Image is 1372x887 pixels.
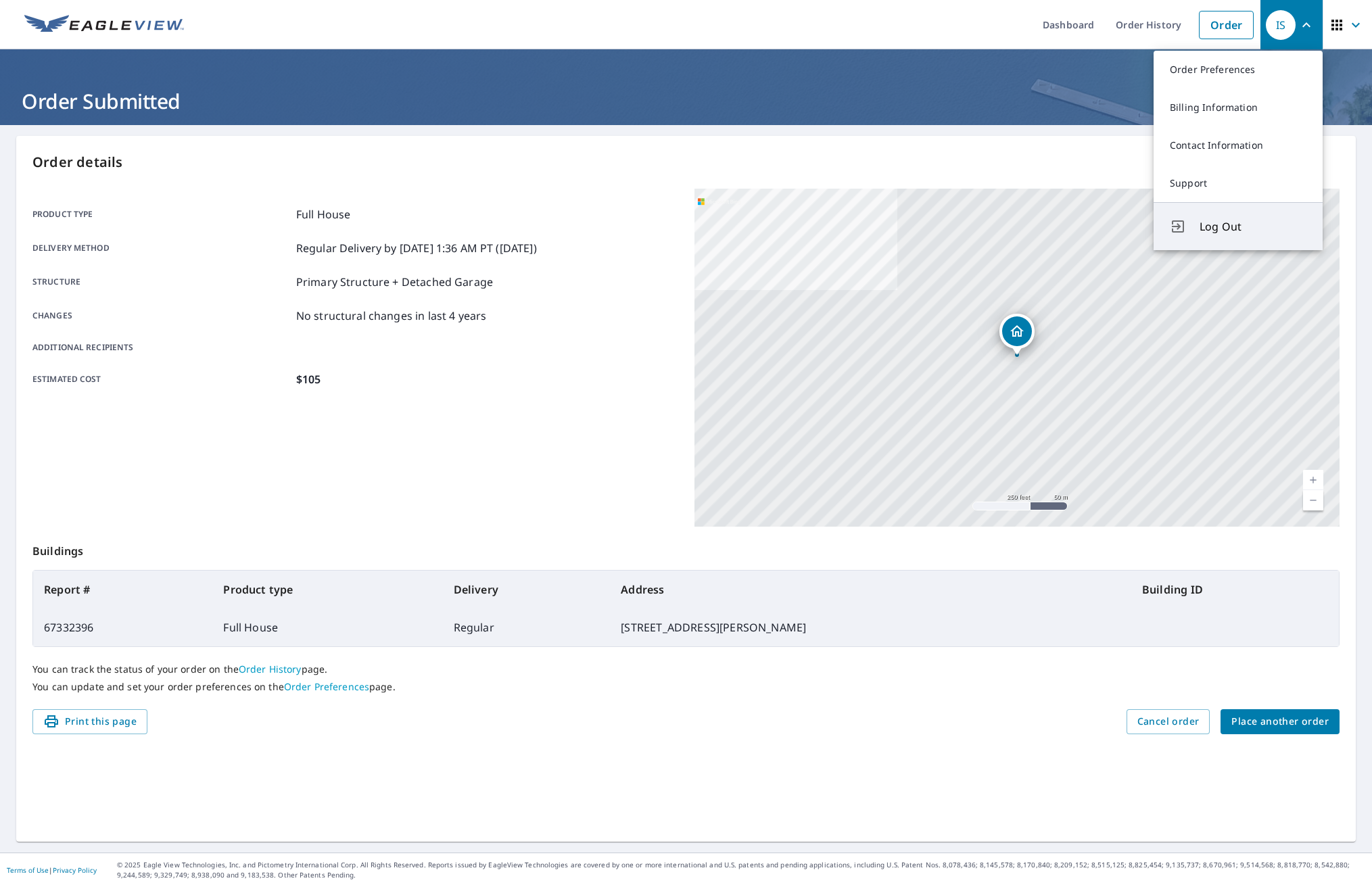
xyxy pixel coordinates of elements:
[32,152,1340,172] p: Order details
[1221,709,1340,734] button: Place another order
[32,527,1340,570] p: Buildings
[32,341,291,354] p: Additional recipients
[1199,11,1254,39] a: Order
[32,274,291,290] p: Structure
[296,308,487,324] p: No structural changes in last 4 years
[1303,490,1323,510] a: Current Level 17, Zoom Out
[1154,164,1323,202] a: Support
[296,240,537,256] p: Regular Delivery by [DATE] 1:36 AM PT ([DATE])
[32,663,1340,675] p: You can track the status of your order on the page.
[1137,713,1200,730] span: Cancel order
[1200,218,1306,235] span: Log Out
[284,680,369,693] a: Order Preferences
[32,709,147,734] button: Print this page
[32,308,291,324] p: Changes
[1154,51,1323,89] a: Order Preferences
[610,571,1131,608] th: Address
[1231,713,1329,730] span: Place another order
[1154,89,1323,126] a: Billing Information
[1154,202,1323,250] button: Log Out
[610,608,1131,646] td: [STREET_ADDRESS][PERSON_NAME]
[296,371,321,387] p: $105
[1266,10,1296,40] div: IS
[7,865,49,875] a: Terms of Use
[443,608,611,646] td: Regular
[1127,709,1210,734] button: Cancel order
[239,663,302,675] a: Order History
[24,15,184,35] img: EV Logo
[117,860,1365,880] p: © 2025 Eagle View Technologies, Inc. and Pictometry International Corp. All Rights Reserved. Repo...
[33,608,212,646] td: 67332396
[999,314,1035,356] div: Dropped pin, building 1, Residential property, 72 Oak Glen Rd Toms River, NJ 08753
[212,608,442,646] td: Full House
[32,240,291,256] p: Delivery method
[7,866,97,874] p: |
[32,206,291,222] p: Product type
[212,571,442,608] th: Product type
[1303,470,1323,490] a: Current Level 17, Zoom In
[443,571,611,608] th: Delivery
[33,571,212,608] th: Report #
[296,206,351,222] p: Full House
[32,371,291,387] p: Estimated cost
[43,713,137,730] span: Print this page
[1154,126,1323,164] a: Contact Information
[16,87,1356,115] h1: Order Submitted
[296,274,493,290] p: Primary Structure + Detached Garage
[32,681,1340,693] p: You can update and set your order preferences on the page.
[1131,571,1339,608] th: Building ID
[53,865,97,875] a: Privacy Policy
